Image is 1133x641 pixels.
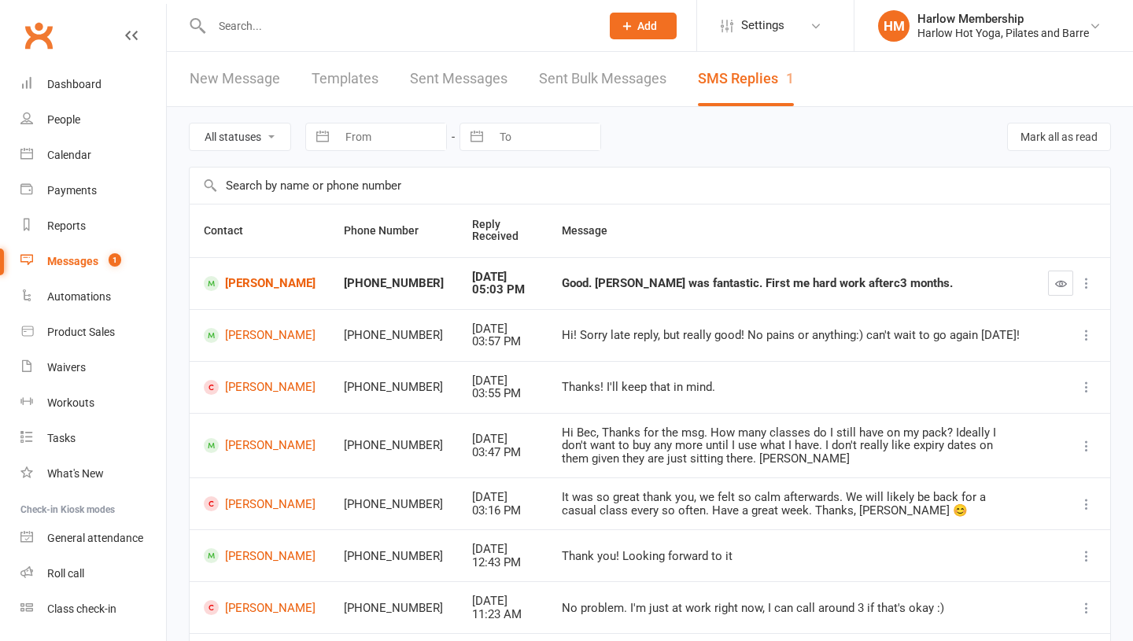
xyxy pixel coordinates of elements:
a: Calendar [20,138,166,173]
div: [DATE] [472,491,533,504]
div: [DATE] [472,322,533,336]
div: [DATE] [472,374,533,388]
th: Message [548,204,1034,257]
a: Templates [312,52,378,106]
a: [PERSON_NAME] [204,380,316,395]
div: 12:43 PM [472,556,533,569]
th: Contact [190,204,330,257]
div: Waivers [47,361,86,374]
div: Thank you! Looking forward to it [562,550,1020,563]
div: 03:16 PM [472,504,533,518]
div: 03:55 PM [472,387,533,400]
a: General attendance kiosk mode [20,521,166,556]
div: Harlow Membership [917,12,1089,26]
div: Workouts [47,396,94,409]
div: [PHONE_NUMBER] [344,277,444,290]
div: 11:23 AM [472,608,533,621]
div: What's New [47,467,104,480]
input: To [491,123,600,150]
a: What's New [20,456,166,492]
div: General attendance [47,532,143,544]
a: Workouts [20,385,166,421]
div: Messages [47,255,98,267]
a: [PERSON_NAME] [204,548,316,563]
div: [PHONE_NUMBER] [344,550,444,563]
a: [PERSON_NAME] [204,328,316,343]
button: Add [610,13,677,39]
div: [DATE] [472,433,533,446]
a: Tasks [20,421,166,456]
div: Hi Bec, Thanks for the msg. How many classes do I still have on my pack? Ideally I don't want to ... [562,426,1020,466]
a: Roll call [20,556,166,591]
a: Dashboard [20,67,166,102]
a: [PERSON_NAME] [204,600,316,615]
a: Sent Messages [410,52,507,106]
div: HM [878,10,910,42]
input: Search... [207,15,589,37]
a: Clubworx [19,16,58,55]
div: Tasks [47,432,76,444]
div: Good. [PERSON_NAME] was fantastic. First me hard work afterc3 months. [562,277,1020,290]
div: Reports [47,219,86,232]
a: New Message [190,52,280,106]
div: [PHONE_NUMBER] [344,381,444,394]
button: Mark all as read [1007,123,1111,151]
div: Automations [47,290,111,303]
a: [PERSON_NAME] [204,438,316,453]
div: Class check-in [47,602,116,615]
div: 03:47 PM [472,446,533,459]
div: Hi! Sorry late reply, but really good! No pains or anything:) can't wait to go again [DATE]! [562,329,1020,342]
a: Waivers [20,350,166,385]
div: Thanks! I'll keep that in mind. [562,381,1020,394]
span: 1 [109,253,121,267]
div: No problem. I'm just at work right now, I can call around 3 if that's okay :) [562,602,1020,615]
span: Add [637,20,657,32]
div: 03:57 PM [472,335,533,348]
div: Payments [47,184,97,197]
div: [PHONE_NUMBER] [344,439,444,452]
input: Search by name or phone number [190,168,1110,204]
div: [DATE] [472,271,533,284]
div: People [47,113,80,126]
th: Reply Received [458,204,548,257]
div: Harlow Hot Yoga, Pilates and Barre [917,26,1089,40]
a: [PERSON_NAME] [204,276,316,291]
div: [PHONE_NUMBER] [344,498,444,511]
div: 1 [786,70,794,87]
input: From [337,123,446,150]
a: [PERSON_NAME] [204,496,316,511]
div: Product Sales [47,326,115,338]
a: Messages 1 [20,244,166,279]
span: Settings [741,8,784,43]
div: 05:03 PM [472,283,533,297]
a: Reports [20,208,166,244]
a: People [20,102,166,138]
div: Roll call [47,567,84,580]
div: [PHONE_NUMBER] [344,602,444,615]
th: Phone Number [330,204,458,257]
a: Automations [20,279,166,315]
div: [PHONE_NUMBER] [344,329,444,342]
div: [DATE] [472,595,533,608]
div: Calendar [47,149,91,161]
a: Sent Bulk Messages [539,52,666,106]
div: [DATE] [472,543,533,556]
a: Product Sales [20,315,166,350]
a: Class kiosk mode [20,591,166,627]
div: Dashboard [47,78,101,90]
a: Payments [20,173,166,208]
div: It was so great thank you, we felt so calm afterwards. We will likely be back for a casual class ... [562,491,1020,517]
a: SMS Replies1 [698,52,794,106]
